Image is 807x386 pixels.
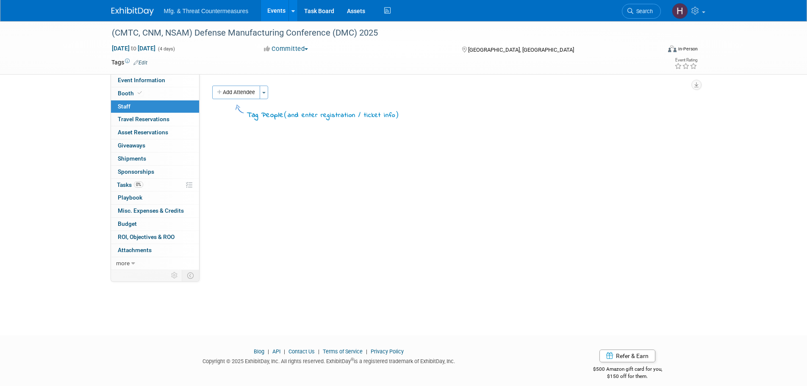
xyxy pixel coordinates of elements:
[111,74,199,87] a: Event Information
[118,116,169,122] span: Travel Reservations
[611,44,698,57] div: Event Format
[167,270,182,281] td: Personalize Event Tab Strip
[118,103,130,110] span: Staff
[351,357,354,362] sup: ®
[111,87,199,100] a: Booth
[261,44,311,53] button: Committed
[282,348,287,355] span: |
[266,348,271,355] span: |
[111,100,199,113] a: Staff
[395,110,399,119] span: )
[133,60,147,66] a: Edit
[559,373,696,380] div: $150 off for them.
[371,348,404,355] a: Privacy Policy
[599,350,655,362] a: Refer & Earn
[111,153,199,165] a: Shipments
[633,8,653,14] span: Search
[111,192,199,204] a: Playbook
[117,181,143,188] span: Tasks
[118,247,152,253] span: Attachments
[678,46,698,52] div: In-Person
[118,233,175,240] span: ROI, Objectives & ROO
[118,207,184,214] span: Misc. Expenses & Credits
[111,7,154,16] img: ExhibitDay
[182,270,199,281] td: Toggle Event Tabs
[364,348,369,355] span: |
[668,45,677,52] img: Format-Inperson.png
[672,3,688,19] img: Hillary Hawkins
[118,220,137,227] span: Budget
[284,110,288,119] span: (
[288,111,395,120] span: and enter registration / ticket info
[272,348,280,355] a: API
[323,348,363,355] a: Terms of Service
[288,348,315,355] a: Contact Us
[111,44,156,52] span: [DATE] [DATE]
[134,181,143,188] span: 0%
[111,139,199,152] a: Giveaways
[138,91,142,95] i: Booth reservation complete
[212,86,260,99] button: Add Attendee
[111,166,199,178] a: Sponsorships
[157,46,175,52] span: (4 days)
[164,8,249,14] span: Mfg. & Threat Countermeasures
[118,77,165,83] span: Event Information
[254,348,264,355] a: Blog
[116,260,130,267] span: more
[674,58,697,62] div: Event Rating
[111,126,199,139] a: Asset Reservations
[118,168,154,175] span: Sponsorships
[559,360,696,380] div: $500 Amazon gift card for you,
[109,25,648,41] div: (CMTC, CNM, NSAM) Defense Manufacturing Conference (DMC) 2025
[111,113,199,126] a: Travel Reservations
[316,348,322,355] span: |
[111,58,147,67] td: Tags
[111,218,199,230] a: Budget
[111,355,547,365] div: Copyright © 2025 ExhibitDay, Inc. All rights reserved. ExhibitDay is a registered trademark of Ex...
[111,231,199,244] a: ROI, Objectives & ROO
[118,90,144,97] span: Booth
[130,45,138,52] span: to
[111,244,199,257] a: Attachments
[111,205,199,217] a: Misc. Expenses & Credits
[111,257,199,270] a: more
[468,47,574,53] span: [GEOGRAPHIC_DATA], [GEOGRAPHIC_DATA]
[118,155,146,162] span: Shipments
[622,4,661,19] a: Search
[247,109,399,121] div: Tag People
[118,129,168,136] span: Asset Reservations
[118,194,142,201] span: Playbook
[118,142,145,149] span: Giveaways
[111,179,199,192] a: Tasks0%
